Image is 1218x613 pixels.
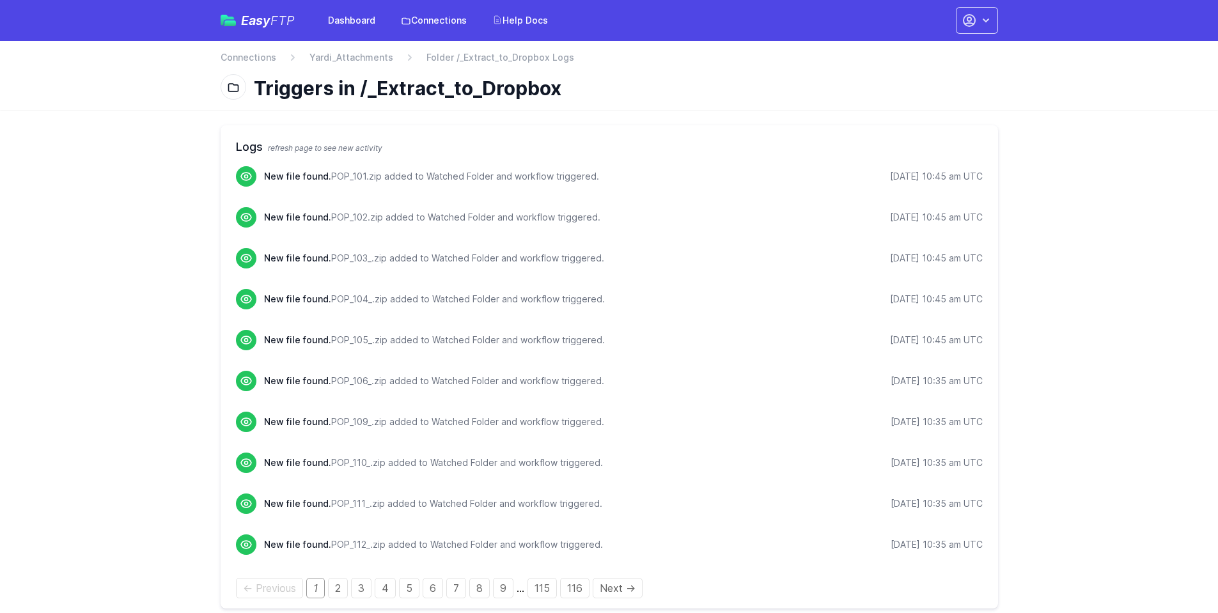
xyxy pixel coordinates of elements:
[517,582,524,594] span: …
[236,580,983,596] div: Pagination
[264,538,603,551] p: POP_112_.zip added to Watched Folder and workflow triggered.
[264,375,331,386] span: New file found.
[264,457,331,468] span: New file found.
[264,415,604,428] p: POP_109_.zip added to Watched Folder and workflow triggered.
[890,252,983,265] div: [DATE] 10:45 am UTC
[264,170,599,183] p: POP_101.zip added to Watched Folder and workflow triggered.
[236,138,983,156] h2: Logs
[891,497,983,510] div: [DATE] 10:35 am UTC
[426,51,574,64] span: Folder /_Extract_to_Dropbox Logs
[351,578,371,598] a: Page 3
[306,578,325,598] em: Page 1
[399,578,419,598] a: Page 5
[264,293,331,304] span: New file found.
[891,375,983,387] div: [DATE] 10:35 am UTC
[891,415,983,428] div: [DATE] 10:35 am UTC
[236,578,303,598] span: Previous page
[446,578,466,598] a: Page 7
[393,9,474,32] a: Connections
[423,578,443,598] a: Page 6
[485,9,556,32] a: Help Docs
[890,211,983,224] div: [DATE] 10:45 am UTC
[527,578,557,598] a: Page 115
[254,77,988,100] h1: Triggers in /_Extract_to_Dropbox
[309,51,393,64] a: Yardi_Attachments
[264,416,331,427] span: New file found.
[221,51,276,64] a: Connections
[593,578,643,598] a: Next page
[890,293,983,306] div: [DATE] 10:45 am UTC
[264,497,602,510] p: POP_111_.zip added to Watched Folder and workflow triggered.
[320,9,383,32] a: Dashboard
[221,51,998,72] nav: Breadcrumb
[264,252,604,265] p: POP_103_.zip added to Watched Folder and workflow triggered.
[264,293,605,306] p: POP_104_.zip added to Watched Folder and workflow triggered.
[469,578,490,598] a: Page 8
[268,143,382,153] span: refresh page to see new activity
[264,334,605,346] p: POP_105_.zip added to Watched Folder and workflow triggered.
[493,578,513,598] a: Page 9
[264,212,331,222] span: New file found.
[221,15,236,26] img: easyftp_logo.png
[375,578,396,598] a: Page 4
[264,171,331,182] span: New file found.
[560,578,589,598] a: Page 116
[328,578,348,598] a: Page 2
[264,375,604,387] p: POP_106_.zip added to Watched Folder and workflow triggered.
[264,334,331,345] span: New file found.
[264,211,600,224] p: POP_102.zip added to Watched Folder and workflow triggered.
[264,498,331,509] span: New file found.
[264,252,331,263] span: New file found.
[264,539,331,550] span: New file found.
[891,456,983,469] div: [DATE] 10:35 am UTC
[891,538,983,551] div: [DATE] 10:35 am UTC
[270,13,295,28] span: FTP
[241,14,295,27] span: Easy
[890,334,983,346] div: [DATE] 10:45 am UTC
[264,456,603,469] p: POP_110_.zip added to Watched Folder and workflow triggered.
[221,14,295,27] a: EasyFTP
[890,170,983,183] div: [DATE] 10:45 am UTC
